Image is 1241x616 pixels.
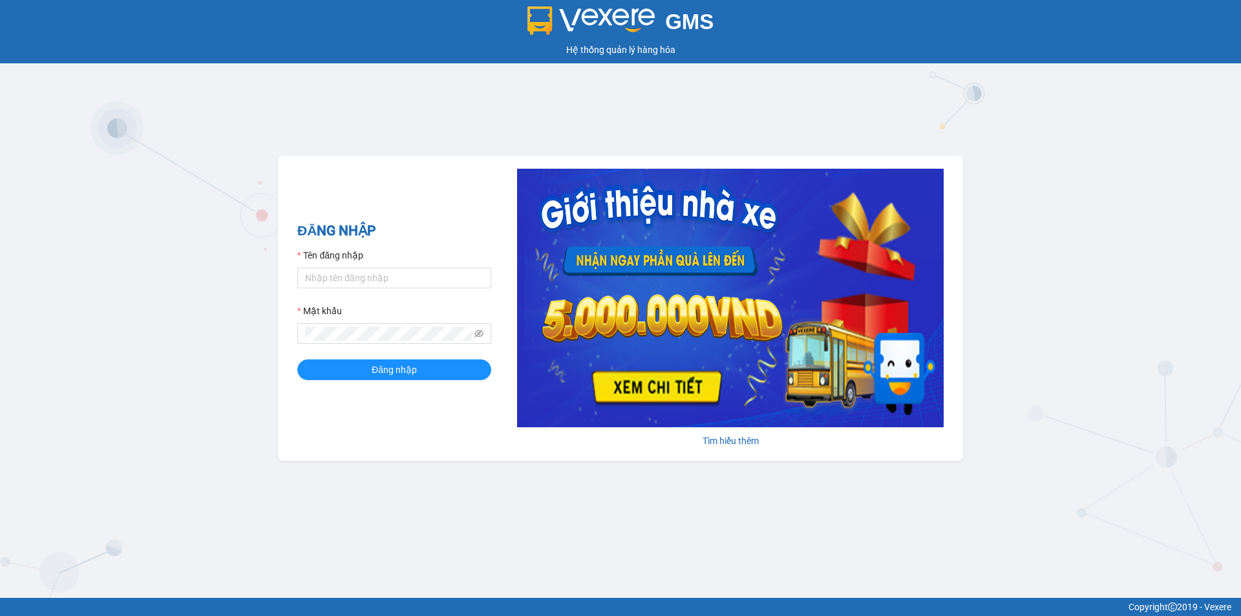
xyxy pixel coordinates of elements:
div: Copyright 2019 - Vexere [10,600,1231,614]
input: Tên đăng nhập [297,268,491,288]
span: copyright [1168,602,1177,611]
label: Mật khẩu [297,304,342,318]
img: logo 2 [527,6,655,35]
a: GMS [527,19,714,30]
input: Mật khẩu [305,326,472,341]
h2: ĐĂNG NHẬP [297,220,491,242]
span: Đăng nhập [372,363,417,377]
label: Tên đăng nhập [297,248,363,262]
img: banner-0 [517,169,944,427]
div: Tìm hiểu thêm [517,434,944,448]
span: GMS [665,10,714,34]
span: eye-invisible [474,329,483,338]
div: Hệ thống quản lý hàng hóa [3,43,1238,57]
button: Đăng nhập [297,359,491,380]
